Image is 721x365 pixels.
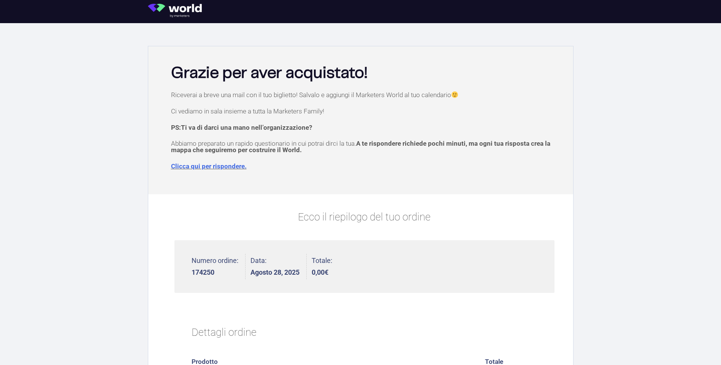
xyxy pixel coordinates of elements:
bdi: 0,00 [312,268,328,276]
img: 🙂 [452,91,458,98]
li: Numero ordine: [192,254,246,279]
p: Abbiamo preparato un rapido questionario in cui potrai dirci la tua. [171,140,558,153]
strong: Agosto 28, 2025 [250,269,299,276]
strong: 174250 [192,269,238,276]
b: Grazie per aver acquistato! [171,66,368,81]
p: Ecco il riepilogo del tuo ordine [174,209,555,225]
strong: PS: [171,124,312,131]
p: Ci vediamo in sala insieme a tutta la Marketers Family! [171,108,558,115]
li: Totale: [312,254,332,279]
a: Clicca qui per rispondere. [171,162,247,170]
p: Riceverai a breve una mail con il tuo biglietto! Salvalo e aggiungi il Marketers World al tuo cal... [171,91,558,98]
span: € [325,268,328,276]
span: A te rispondere richiede pochi minuti, ma ogni tua risposta crea la mappa che seguiremo per costr... [171,140,550,154]
h2: Dettagli ordine [192,317,537,349]
li: Data: [250,254,307,279]
span: Ti va di darci una mano nell’organizzazione? [181,124,312,131]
